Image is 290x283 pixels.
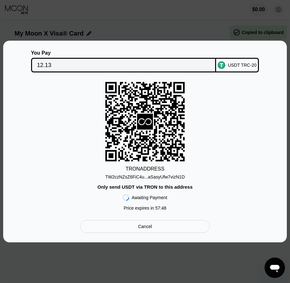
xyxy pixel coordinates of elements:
[97,184,193,190] div: Only send USDT via TRON to this address
[126,166,165,172] div: TRON ADDRESS
[265,258,285,278] iframe: Button to launch messaging window
[31,50,216,56] div: You Pay
[138,224,152,229] div: Cancel
[105,174,185,179] div: TW2czNZsZ6FiC4u...aSasyUfw7vizN1D
[124,206,167,211] div: Price expires in
[13,50,277,72] div: You PayUSDT TRC-20
[132,195,167,200] div: Awaiting Payment
[155,206,166,211] span: 57 : 48
[105,172,185,179] div: TW2czNZsZ6FiC4u...aSasyUfw7vizN1D
[80,220,210,233] div: Cancel
[228,63,257,68] div: USDT TRC-20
